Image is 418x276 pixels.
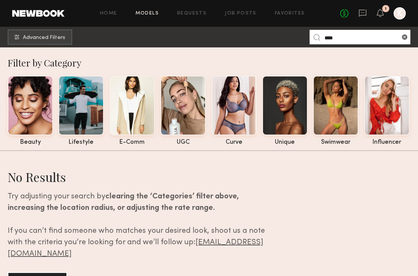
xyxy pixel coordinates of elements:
[8,193,239,212] b: clearing the ‘Categories’ filter above, increasing the location radius, or adjusting the rate range
[160,139,206,146] div: UGC
[313,139,358,146] div: swimwear
[385,7,387,11] div: 1
[177,11,207,16] a: Requests
[8,29,72,45] button: Advanced Filters
[110,139,155,146] div: e-comm
[23,35,65,41] span: Advanced Filters
[8,191,276,260] div: Try adjusting your search by . If you can’t find someone who matches your desired look, shoot us ...
[8,169,276,185] div: No Results
[58,139,104,146] div: lifestyle
[225,11,257,16] a: Job Posts
[275,11,305,16] a: Favorites
[394,7,406,19] a: K
[136,11,159,16] a: Models
[211,139,257,146] div: curve
[8,57,418,69] div: Filter by Category
[8,139,53,146] div: beauty
[364,139,410,146] div: influencer
[262,139,308,146] div: unique
[100,11,117,16] a: Home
